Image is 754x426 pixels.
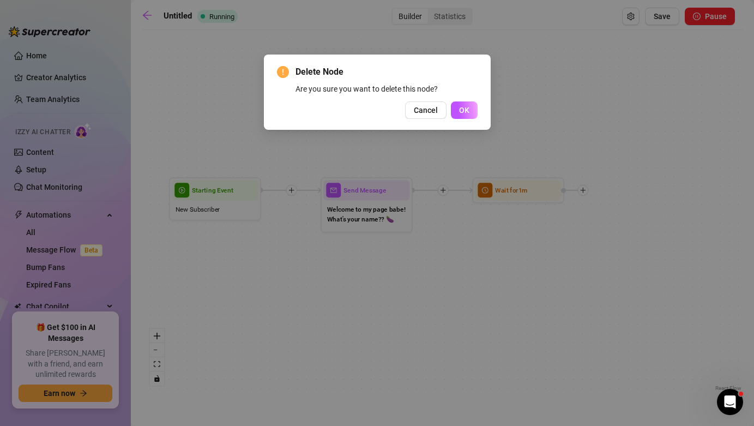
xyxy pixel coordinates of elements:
[451,101,478,119] button: OK
[414,106,438,115] span: Cancel
[277,66,289,78] span: exclamation-circle
[405,101,447,119] button: Cancel
[295,65,478,79] span: Delete Node
[717,389,743,415] iframe: Intercom live chat
[295,83,478,95] div: Are you sure you want to delete this node?
[459,106,469,115] span: OK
